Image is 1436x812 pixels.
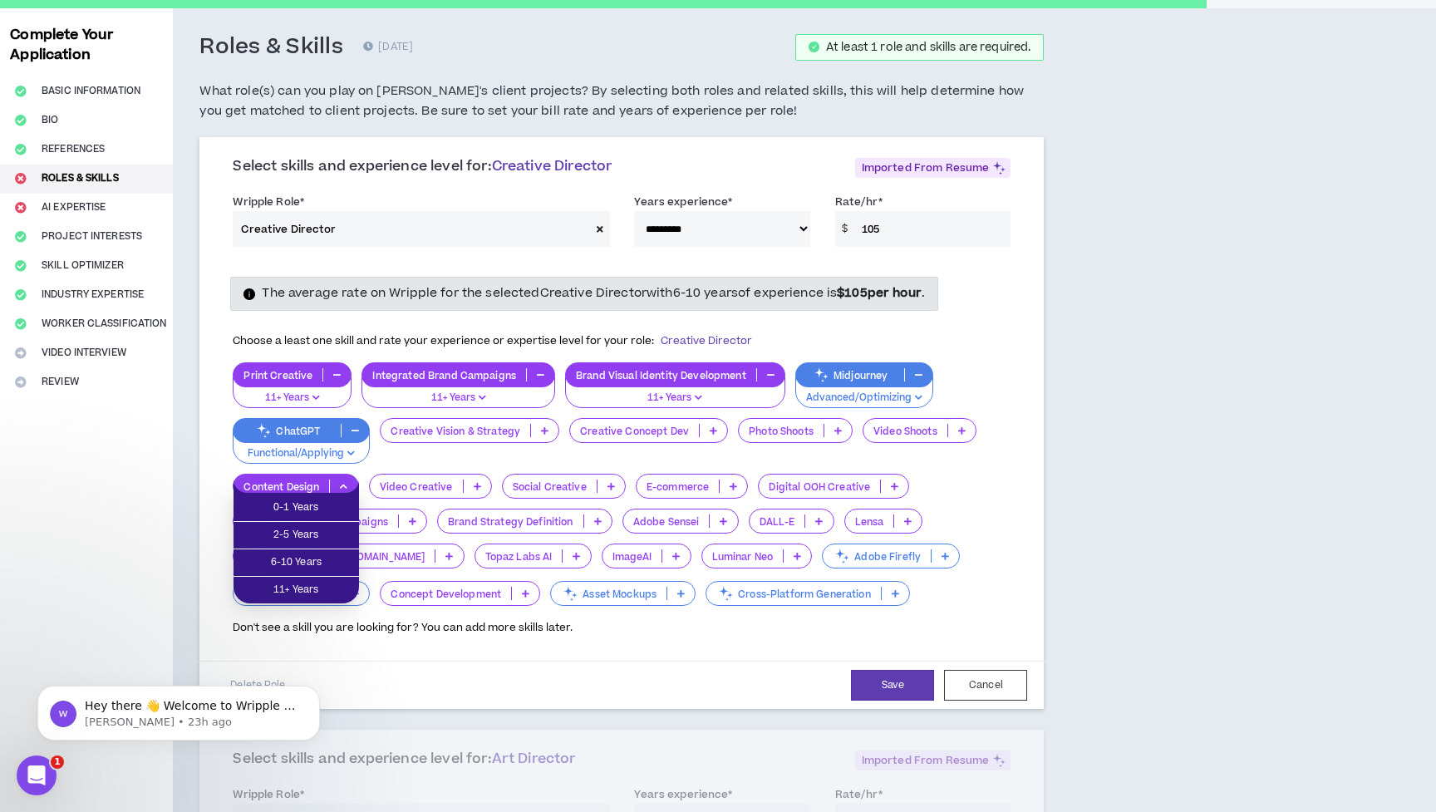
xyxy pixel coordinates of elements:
p: ImageAI [602,550,662,563]
span: 2-5 Years [243,526,349,544]
p: Topaz Labs AI [475,550,563,563]
p: Digital OOH Creative [759,480,880,493]
p: Luminar Neo [702,550,784,563]
span: Select skills and experience level for: [233,156,612,176]
p: 11+ Years [372,391,544,406]
p: Advanced/Optimizing [806,391,922,406]
p: Imported From Resume [855,158,1011,178]
p: 11+ Years [243,391,341,406]
strong: $ 105 per hour [837,284,922,302]
span: Don't see a skill you are looking for? You can add more skills later. [233,620,573,635]
h5: What role(s) can you play on [PERSON_NAME]'s client projects? By selecting both roles and related... [199,81,1044,121]
p: Photo Shoots [739,425,824,437]
span: 1 [51,755,64,769]
button: Save [851,670,934,701]
p: 11+ Years [576,391,775,406]
button: Advanced/Optimizing [795,376,933,408]
span: The average rate on Wripple for the selected Creative Director with 6-10 years of experience is . [262,284,925,302]
span: 6-10 Years [243,554,349,572]
p: Adobe Firefly [823,550,931,563]
p: ChatGPT [234,425,341,437]
p: Creative Concept Dev [570,425,699,437]
input: Ex. $75 [853,211,1011,247]
button: 11+ Years [233,376,352,408]
p: Adobe Sensei [623,515,710,528]
p: Creative Vision & Strategy [381,425,530,437]
iframe: Intercom live chat [17,755,57,795]
h3: Complete Your Application [3,25,170,65]
p: Print Creative [234,369,322,381]
label: Wripple Role [233,189,304,215]
span: 11+ Years [243,581,349,599]
p: Brand Visual Identity Development [566,369,756,381]
p: Midjourney [796,369,904,381]
p: Video Shoots [863,425,947,437]
p: Asset Mockups [551,588,666,600]
p: DALL-E [750,515,805,528]
p: [DOMAIN_NAME] [337,550,435,563]
span: 0-1 Years [243,499,349,517]
p: Integrated Brand Campaigns [362,369,526,381]
p: Video Creative [370,480,463,493]
button: Functional/Applying [233,432,370,464]
span: Creative Director [492,156,612,176]
p: Concept Development [381,588,511,600]
span: Creative Director [661,333,752,348]
span: Choose a least one skill and rate your experience or expertise level for your role: [233,333,752,348]
h3: Roles & Skills [199,33,343,62]
button: 11+ Years [361,376,555,408]
label: Rate/hr [835,189,883,215]
button: Cancel [944,670,1027,701]
label: Years experience [634,189,732,215]
p: Lensa [845,515,894,528]
div: At least 1 role and skills are required. [826,42,1031,53]
p: Functional/Applying [243,446,359,461]
p: Social Creative [503,480,597,493]
input: (e.g. User Experience, Visual & UI, Technical PM, etc.) [233,211,590,247]
p: Brand Strategy Definition [438,515,583,528]
iframe: Intercom notifications message [12,651,345,767]
span: check-circle [809,42,819,52]
button: 11+ Years [565,376,785,408]
p: E-commerce [637,480,719,493]
p: [DATE] [363,39,413,56]
p: Cross-Platform Generation [706,588,881,600]
p: Content Design [234,480,329,493]
span: info-circle [243,288,255,300]
span: $ [835,211,854,247]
